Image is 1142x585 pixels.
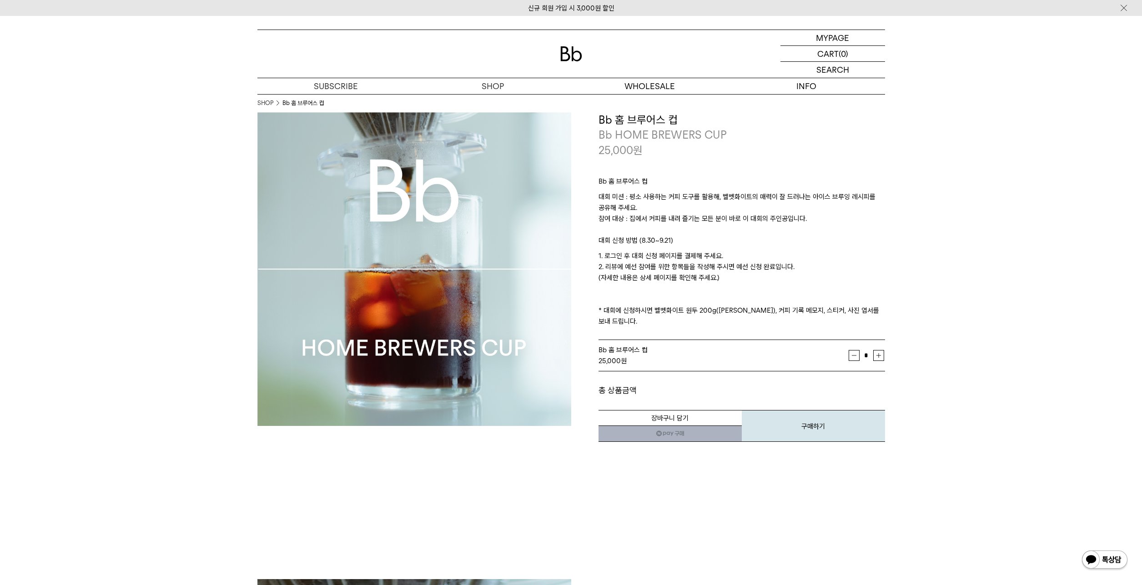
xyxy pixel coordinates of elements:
span: Bb 홈 브루어스 컵 [599,346,648,354]
p: INFO [728,78,885,94]
img: 카카오톡 채널 1:1 채팅 버튼 [1081,550,1128,571]
p: 대회 신청 방법 (8.30~9.21) [599,235,885,250]
h3: Bb 홈 브루어스 컵 [599,112,885,128]
button: 장바구니 담기 [599,410,742,426]
li: Bb 홈 브루어스 컵 [282,99,324,108]
button: 구매하기 [742,410,885,442]
dt: 총 상품금액 [599,385,742,396]
p: MYPAGE [816,30,849,45]
a: 새창 [599,425,742,442]
p: WHOLESALE [571,78,728,94]
p: Bb 홈 브루어스 컵 [599,176,885,191]
p: 1. 로그인 후 대회 신청 페이지를 결제해 주세요. 2. 리뷰에 예선 참여를 위한 항목들을 작성해 주시면 예선 신청 완료입니다. (자세한 내용은 상세 페이지를 확인해 주세요.... [599,250,885,327]
strong: 25,000 [599,357,621,365]
p: Bb HOME BREWERS CUP [599,127,885,143]
img: Bb 홈 브루어스 컵 [257,112,571,426]
p: SEARCH [816,62,849,78]
a: SHOP [257,99,273,108]
p: 25,000 [599,143,643,158]
a: SHOP [414,78,571,94]
div: 원 [599,355,849,366]
p: (0) [839,46,848,61]
button: 증가 [873,350,884,361]
a: CART (0) [780,46,885,62]
a: SUBSCRIBE [257,78,414,94]
p: 대회 미션 : 평소 사용하는 커피 도구를 활용해, 벨벳화이트의 매력이 잘 드러나는 아이스 브루잉 레시피를 공유해 주세요. 참여 대상 : 집에서 커피를 내려 즐기는 모든 분이 ... [599,191,885,235]
a: MYPAGE [780,30,885,46]
button: 감소 [849,350,860,361]
span: 원 [633,144,643,157]
p: CART [817,46,839,61]
a: 신규 회원 가입 시 3,000원 할인 [528,4,614,12]
img: 로고 [560,46,582,61]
